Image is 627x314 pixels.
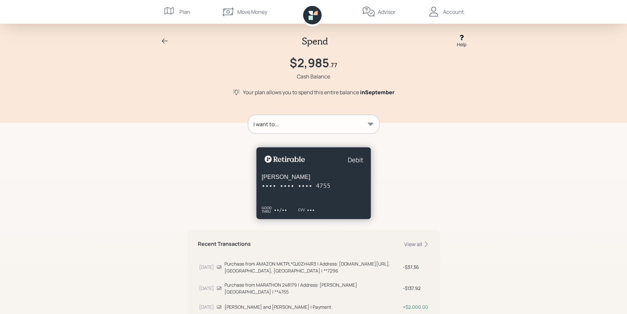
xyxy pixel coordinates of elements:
[297,72,330,80] div: Cash Balance
[199,285,214,292] div: [DATE]
[403,285,428,292] div: $137.92
[457,41,466,48] div: Help
[443,8,464,16] div: Account
[243,88,395,96] div: Your plan allows you to spend this entire balance
[404,241,430,248] div: View all
[329,62,337,69] h4: .77
[224,281,400,295] div: Purchase from MARATHON 248179 | Address: [PERSON_NAME][GEOGRAPHIC_DATA] | **4755
[199,303,214,310] div: [DATE]
[237,8,267,16] div: Move Money
[224,303,400,310] div: [PERSON_NAME] and [PERSON_NAME] | Payment
[224,260,400,274] div: Purchase from AMAZON MKTPL*QJ0ZH4IR3 | Address: [DOMAIN_NAME][URL], [GEOGRAPHIC_DATA], [GEOGRAPHI...
[360,89,395,96] span: in September
[253,120,279,128] div: I want to...
[290,56,329,70] h1: $2,985
[378,8,396,16] div: Advisor
[302,36,328,47] h2: Spend
[179,8,190,16] div: Plan
[198,241,251,247] h5: Recent Transactions
[403,303,428,310] div: $2,000.00
[199,264,214,271] div: [DATE]
[403,264,428,271] div: $37.36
